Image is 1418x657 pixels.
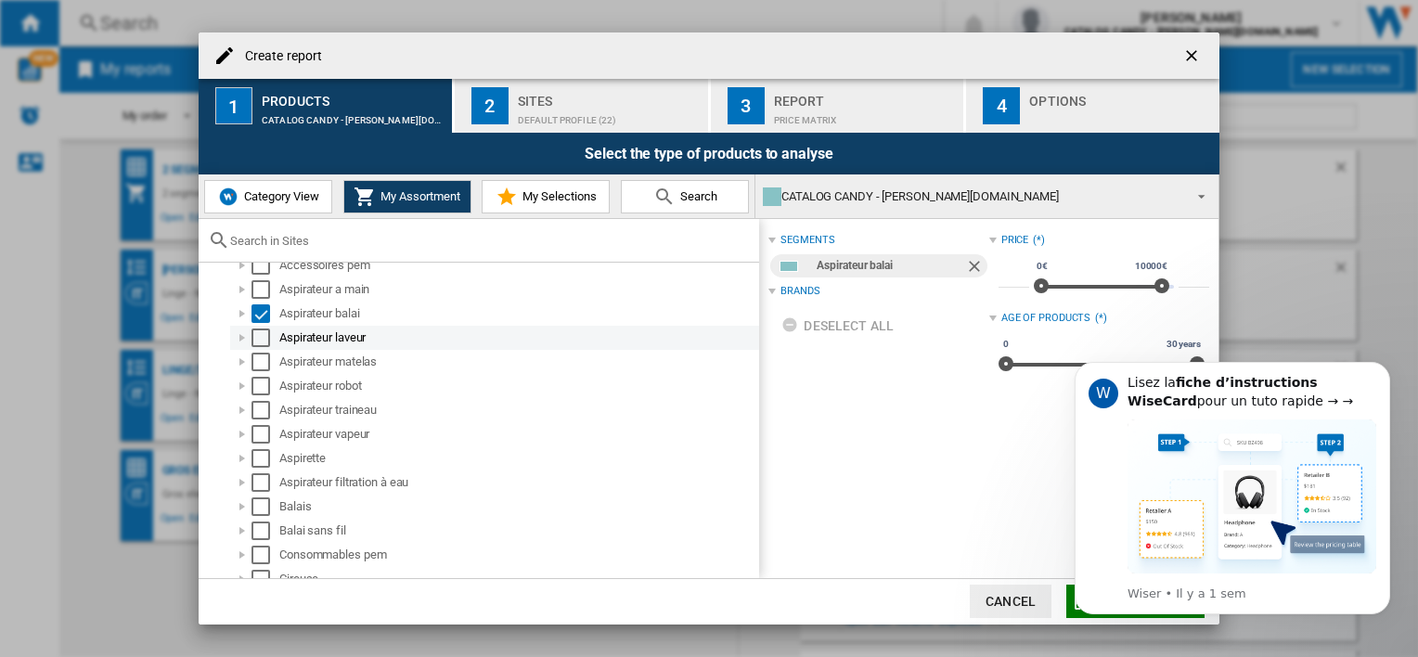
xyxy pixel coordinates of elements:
[279,546,756,564] div: Consommables pem
[199,133,1219,174] div: Select the type of products to analyse
[1001,311,1091,326] div: Age of products
[776,309,899,342] button: Deselect all
[518,189,597,203] span: My Selections
[199,32,1219,624] md-dialog: Create report ...
[279,497,756,516] div: Balais
[251,401,279,419] md-checkbox: Select
[251,522,279,540] md-checkbox: Select
[970,585,1051,618] button: Cancel
[1132,259,1170,274] span: 10000€
[215,87,252,124] div: 1
[780,233,834,248] div: segments
[774,86,957,106] div: Report
[251,256,279,275] md-checkbox: Select
[251,449,279,468] md-checkbox: Select
[518,86,701,106] div: Sites
[262,86,445,106] div: Products
[251,328,279,347] md-checkbox: Select
[965,257,987,279] ng-md-icon: Remove
[1164,337,1204,352] span: 30 years
[251,570,279,588] md-checkbox: Select
[676,189,717,203] span: Search
[1000,337,1012,352] span: 0
[251,377,279,395] md-checkbox: Select
[1034,259,1051,274] span: 0€
[780,284,819,299] div: Brands
[279,570,756,588] div: Cireuse
[251,353,279,371] md-checkbox: Select
[279,304,756,323] div: Aspirateur balai
[251,473,279,492] md-checkbox: Select
[1175,37,1212,74] button: getI18NText('BUTTONS.CLOSE_DIALOG')
[251,425,279,444] md-checkbox: Select
[279,425,756,444] div: Aspirateur vapeur
[966,79,1219,133] button: 4 Options
[262,106,445,125] div: CATALOG CANDY - [PERSON_NAME][DOMAIN_NAME]:Aspirateur balai
[239,189,319,203] span: Category View
[728,87,765,124] div: 3
[230,234,750,248] input: Search in Sites
[471,87,509,124] div: 2
[279,473,756,492] div: Aspirateur filtration à eau
[251,497,279,516] md-checkbox: Select
[763,184,1181,210] div: CATALOG CANDY - [PERSON_NAME][DOMAIN_NAME]
[279,449,756,468] div: Aspirette
[983,87,1020,124] div: 4
[251,304,279,323] md-checkbox: Select
[279,328,756,347] div: Aspirateur laveur
[376,189,460,203] span: My Assortment
[279,353,756,371] div: Aspirateur matelas
[204,180,332,213] button: Category View
[279,256,756,275] div: Accessoires pem
[621,180,749,213] button: Search
[279,401,756,419] div: Aspirateur traineau
[1001,233,1029,248] div: Price
[774,106,957,125] div: Price Matrix
[817,254,964,277] div: Aspirateur balai
[251,280,279,299] md-checkbox: Select
[482,180,610,213] button: My Selections
[199,79,454,133] button: 1 Products CATALOG CANDY - [PERSON_NAME][DOMAIN_NAME]:Aspirateur balai
[711,79,966,133] button: 3 Report Price Matrix
[279,522,756,540] div: Balai sans fil
[781,309,894,342] div: Deselect all
[279,280,756,299] div: Aspirateur a main
[343,180,471,213] button: My Assortment
[1029,86,1212,106] div: Options
[455,79,710,133] button: 2 Sites Default profile (22)
[1182,46,1205,69] ng-md-icon: getI18NText('BUTTONS.CLOSE_DIALOG')
[279,377,756,395] div: Aspirateur robot
[251,546,279,564] md-checkbox: Select
[217,186,239,208] img: wiser-icon-blue.png
[236,47,322,66] h4: Create report
[518,106,701,125] div: Default profile (22)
